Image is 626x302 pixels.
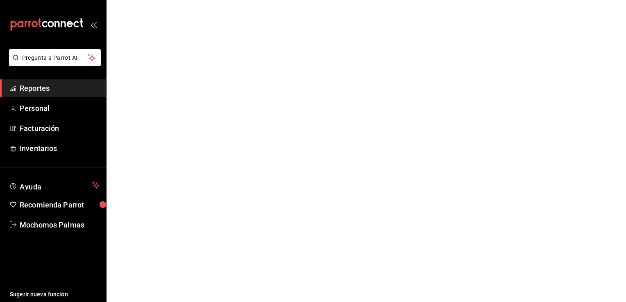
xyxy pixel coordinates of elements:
[90,21,97,28] button: open_drawer_menu
[20,199,100,210] span: Recomienda Parrot
[20,103,100,114] span: Personal
[20,180,89,190] span: Ayuda
[20,219,100,230] span: Mochomos Palmas
[20,83,100,94] span: Reportes
[6,59,101,68] a: Pregunta a Parrot AI
[20,123,100,134] span: Facturación
[22,54,88,62] span: Pregunta a Parrot AI
[20,143,100,154] span: Inventarios
[9,49,101,66] button: Pregunta a Parrot AI
[10,290,100,299] span: Sugerir nueva función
